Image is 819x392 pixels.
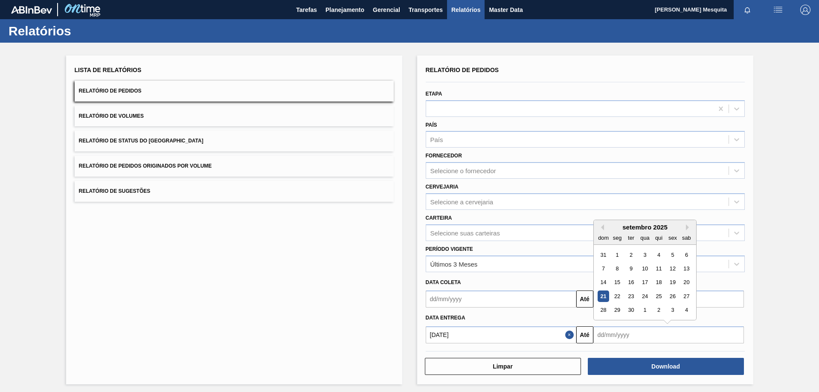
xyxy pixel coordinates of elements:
div: Últimos 3 Meses [430,260,478,267]
div: Choose domingo, 7 de setembro de 2025 [598,263,609,274]
label: Carteira [426,215,452,221]
div: Choose quarta-feira, 10 de setembro de 2025 [639,263,651,274]
div: ter [625,232,636,244]
div: Choose segunda-feira, 22 de setembro de 2025 [611,290,623,302]
div: Choose sábado, 27 de setembro de 2025 [680,290,692,302]
span: Relatório de Pedidos [426,67,499,73]
div: Choose quarta-feira, 17 de setembro de 2025 [639,277,651,288]
button: Até [576,326,593,343]
div: Choose domingo, 14 de setembro de 2025 [598,277,609,288]
div: Choose terça-feira, 2 de setembro de 2025 [625,249,636,261]
button: Relatório de Volumes [75,106,394,127]
span: Relatório de Volumes [79,113,144,119]
label: Etapa [426,91,442,97]
span: Data coleta [426,279,461,285]
div: Choose segunda-feira, 15 de setembro de 2025 [611,277,623,288]
div: Choose quinta-feira, 11 de setembro de 2025 [653,263,664,274]
div: sab [680,232,692,244]
div: Choose quinta-feira, 4 de setembro de 2025 [653,249,664,261]
div: Choose terça-feira, 9 de setembro de 2025 [625,263,636,274]
button: Limpar [425,358,581,375]
div: Choose quarta-feira, 1 de outubro de 2025 [639,305,651,316]
label: País [426,122,437,128]
div: qua [639,232,651,244]
span: Data entrega [426,315,465,321]
div: Choose quinta-feira, 25 de setembro de 2025 [653,290,664,302]
div: Selecione o fornecedor [430,167,496,174]
button: Notificações [734,4,761,16]
div: Choose quarta-feira, 24 de setembro de 2025 [639,290,651,302]
div: sex [667,232,678,244]
div: Choose quinta-feira, 18 de setembro de 2025 [653,277,664,288]
div: Choose terça-feira, 23 de setembro de 2025 [625,290,636,302]
div: Choose terça-feira, 16 de setembro de 2025 [625,277,636,288]
input: dd/mm/yyyy [593,326,744,343]
div: Choose sexta-feira, 26 de setembro de 2025 [667,290,678,302]
button: Relatório de Pedidos Originados por Volume [75,156,394,177]
div: País [430,136,443,143]
div: setembro 2025 [594,224,696,231]
div: Choose segunda-feira, 29 de setembro de 2025 [611,305,623,316]
div: seg [611,232,623,244]
button: Download [588,358,744,375]
span: Transportes [409,5,443,15]
div: Selecione a cervejaria [430,198,494,205]
label: Cervejaria [426,184,459,190]
div: Choose sábado, 13 de setembro de 2025 [680,263,692,274]
div: Choose sexta-feira, 12 de setembro de 2025 [667,263,678,274]
img: Logout [800,5,810,15]
div: Choose quarta-feira, 3 de setembro de 2025 [639,249,651,261]
div: Choose quinta-feira, 2 de outubro de 2025 [653,305,664,316]
span: Relatório de Status do [GEOGRAPHIC_DATA] [79,138,203,144]
label: Período Vigente [426,246,473,252]
button: Relatório de Pedidos [75,81,394,102]
button: Relatório de Sugestões [75,181,394,202]
span: Relatórios [451,5,480,15]
img: TNhmsLtSVTkK8tSr43FrP2fwEKptu5GPRR3wAAAABJRU5ErkJggg== [11,6,52,14]
input: dd/mm/yyyy [426,290,576,308]
h1: Relatórios [9,26,160,36]
span: Relatório de Sugestões [79,188,151,194]
div: month 2025-09 [596,248,693,317]
div: qui [653,232,664,244]
button: Até [576,290,593,308]
div: Selecione suas carteiras [430,229,500,236]
div: dom [598,232,609,244]
div: Choose sexta-feira, 3 de outubro de 2025 [667,305,678,316]
span: Lista de Relatórios [75,67,142,73]
div: Choose domingo, 28 de setembro de 2025 [598,305,609,316]
span: Relatório de Pedidos [79,88,142,94]
label: Fornecedor [426,153,462,159]
div: Choose sábado, 4 de outubro de 2025 [680,305,692,316]
span: Planejamento [325,5,364,15]
div: Choose sexta-feira, 19 de setembro de 2025 [667,277,678,288]
div: Choose sábado, 20 de setembro de 2025 [680,277,692,288]
div: Choose sexta-feira, 5 de setembro de 2025 [667,249,678,261]
div: Choose domingo, 21 de setembro de 2025 [598,290,609,302]
span: Gerencial [373,5,400,15]
div: Choose segunda-feira, 1 de setembro de 2025 [611,249,623,261]
img: userActions [773,5,783,15]
button: Close [565,326,576,343]
div: Choose segunda-feira, 8 de setembro de 2025 [611,263,623,274]
button: Next Month [686,224,692,230]
button: Previous Month [598,224,604,230]
div: Choose domingo, 31 de agosto de 2025 [598,249,609,261]
div: Choose sábado, 6 de setembro de 2025 [680,249,692,261]
span: Tarefas [296,5,317,15]
button: Relatório de Status do [GEOGRAPHIC_DATA] [75,131,394,151]
span: Master Data [489,5,523,15]
input: dd/mm/yyyy [426,326,576,343]
span: Relatório de Pedidos Originados por Volume [79,163,212,169]
div: Choose terça-feira, 30 de setembro de 2025 [625,305,636,316]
